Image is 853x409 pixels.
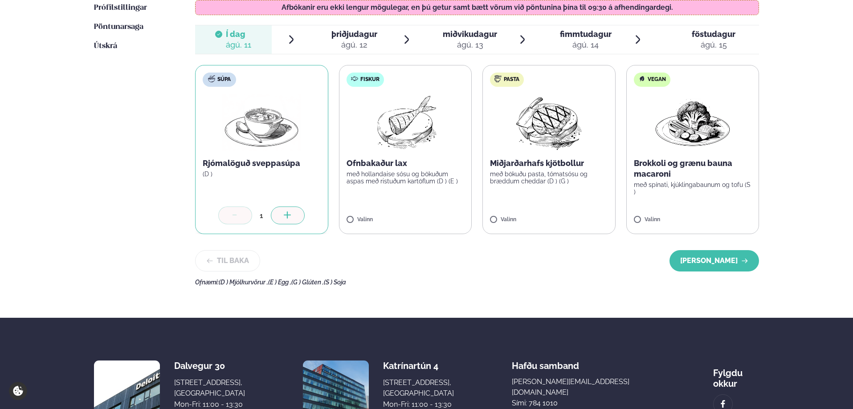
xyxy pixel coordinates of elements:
div: ágú. 15 [692,40,735,50]
span: Pasta [504,76,519,83]
p: með bökuðu pasta, tómatsósu og bræddum cheddar (D ) (G ) [490,170,608,185]
span: Vegan [648,76,666,83]
p: Rjómalöguð sveppasúpa [203,158,321,169]
div: ágú. 12 [331,40,377,50]
img: Vegan.png [653,94,732,151]
span: Prófílstillingar [94,4,147,12]
a: Prófílstillingar [94,3,147,13]
div: ágú. 13 [443,40,497,50]
a: Pöntunarsaga [94,22,143,32]
div: Dalvegur 30 [174,360,245,371]
span: (G ) Glúten , [291,279,324,286]
span: Útskrá [94,42,117,50]
img: Fish.png [366,94,445,151]
span: Hafðu samband [512,353,579,371]
img: soup.svg [208,75,215,82]
a: Cookie settings [9,382,27,400]
a: Útskrá [94,41,117,52]
span: föstudagur [692,29,735,39]
p: með hollandaise sósu og bökuðum aspas með ristuðum kartöflum (D ) (E ) [347,170,465,185]
a: [PERSON_NAME][EMAIL_ADDRESS][DOMAIN_NAME] [512,377,655,398]
span: Pöntunarsaga [94,23,143,31]
p: (D ) [203,170,321,178]
span: Í dag [226,29,251,40]
span: (D ) Mjólkurvörur , [219,279,268,286]
div: ágú. 11 [226,40,251,50]
div: [STREET_ADDRESS], [GEOGRAPHIC_DATA] [174,377,245,399]
img: fish.svg [351,75,358,82]
img: Soup.png [222,94,301,151]
p: Ofnbakaður lax [347,158,465,169]
div: [STREET_ADDRESS], [GEOGRAPHIC_DATA] [383,377,454,399]
div: ágú. 14 [560,40,612,50]
span: (E ) Egg , [268,279,291,286]
div: Katrínartún 4 [383,360,454,371]
p: með spínati, kjúklingabaunum og tofu (S ) [634,181,752,195]
span: þriðjudagur [331,29,377,39]
span: Súpa [217,76,231,83]
p: Sími: 784 1010 [512,398,655,409]
div: 1 [252,211,271,221]
p: Afbókanir eru ekki lengur mögulegar, en þú getur samt bætt vörum við pöntunina þína til 09:30 á a... [204,4,750,11]
p: Brokkoli og grænu bauna macaroni [634,158,752,179]
p: Miðjarðarhafs kjötbollur [490,158,608,169]
span: Fiskur [360,76,380,83]
img: Beef-Meat.png [510,94,588,151]
span: (S ) Soja [324,279,346,286]
img: pasta.svg [494,75,502,82]
img: Vegan.svg [638,75,645,82]
span: fimmtudagur [560,29,612,39]
div: Ofnæmi: [195,279,759,286]
span: miðvikudagur [443,29,497,39]
button: Til baka [195,250,260,271]
div: Fylgdu okkur [713,360,759,389]
button: [PERSON_NAME] [669,250,759,271]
